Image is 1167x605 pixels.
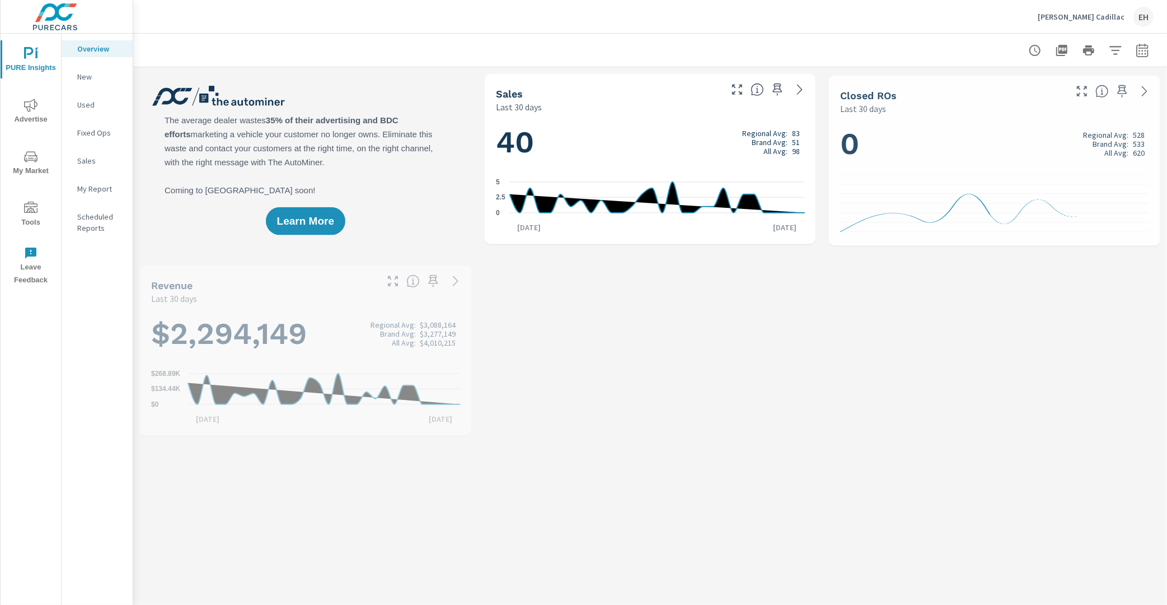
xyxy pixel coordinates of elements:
[792,146,800,155] p: 98
[420,338,456,347] p: $4,010,215
[1083,130,1128,139] p: Regional Avg:
[768,81,786,99] span: Save this to your personalized report
[77,71,124,82] p: New
[62,124,133,141] div: Fixed Ops
[791,81,809,99] a: See more details in report
[277,216,334,226] span: Learn More
[1095,85,1109,98] span: Number of Repair Orders Closed by the selected dealership group over the selected time range. [So...
[840,102,886,115] p: Last 30 days
[151,385,180,393] text: $134.44K
[1133,7,1154,27] div: EH
[752,137,788,146] p: Brand Avg:
[1113,82,1131,100] span: Save this to your personalized report
[4,202,58,229] span: Tools
[1073,82,1091,100] button: Make Fullscreen
[751,83,764,96] span: Number of vehicles sold by the dealership over the selected date range. [Source: This data is sou...
[421,413,460,425] p: [DATE]
[1,34,61,291] div: nav menu
[1133,130,1145,139] p: 528
[1104,39,1127,62] button: Apply Filters
[4,150,58,178] span: My Market
[496,209,500,217] text: 0
[840,124,1149,162] h1: 0
[763,146,788,155] p: All Avg:
[384,272,402,290] button: Make Fullscreen
[1077,39,1100,62] button: Print Report
[77,183,124,194] p: My Report
[496,88,523,100] h5: Sales
[62,180,133,197] div: My Report
[1136,82,1154,100] a: See more details in report
[1133,139,1145,148] p: 533
[62,40,133,57] div: Overview
[77,99,124,110] p: Used
[4,99,58,126] span: Advertise
[728,81,746,99] button: Make Fullscreen
[151,401,159,408] text: $0
[840,90,897,101] h5: Closed ROs
[1104,148,1128,157] p: All Avg:
[77,211,124,234] p: Scheduled Reports
[266,207,345,235] button: Learn More
[392,338,416,347] p: All Avg:
[1093,139,1128,148] p: Brand Avg:
[1133,148,1145,157] p: 620
[188,413,227,425] p: [DATE]
[420,320,456,329] p: $3,088,164
[424,272,442,290] span: Save this to your personalized report
[62,96,133,113] div: Used
[62,68,133,85] div: New
[77,127,124,138] p: Fixed Ops
[151,280,193,291] h5: Revenue
[4,246,58,287] span: Leave Feedback
[77,155,124,166] p: Sales
[792,137,800,146] p: 51
[447,272,465,290] a: See more details in report
[742,128,788,137] p: Regional Avg:
[496,193,505,201] text: 2.5
[509,222,549,233] p: [DATE]
[4,47,58,75] span: PURE Insights
[1038,12,1124,22] p: [PERSON_NAME] Cadillac
[1051,39,1073,62] button: "Export Report to PDF"
[380,329,416,338] p: Brand Avg:
[77,43,124,54] p: Overview
[765,222,804,233] p: [DATE]
[1131,39,1154,62] button: Select Date Range
[496,100,542,114] p: Last 30 days
[420,329,456,338] p: $3,277,149
[406,274,420,288] span: Total sales revenue over the selected date range. [Source: This data is sourced from the dealer’s...
[62,152,133,169] div: Sales
[151,370,180,378] text: $268.89K
[62,208,133,236] div: Scheduled Reports
[371,320,416,329] p: Regional Avg:
[496,178,500,186] text: 5
[792,128,800,137] p: 83
[151,292,197,305] p: Last 30 days
[151,314,460,352] h1: $2,294,149
[496,123,805,161] h1: 40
